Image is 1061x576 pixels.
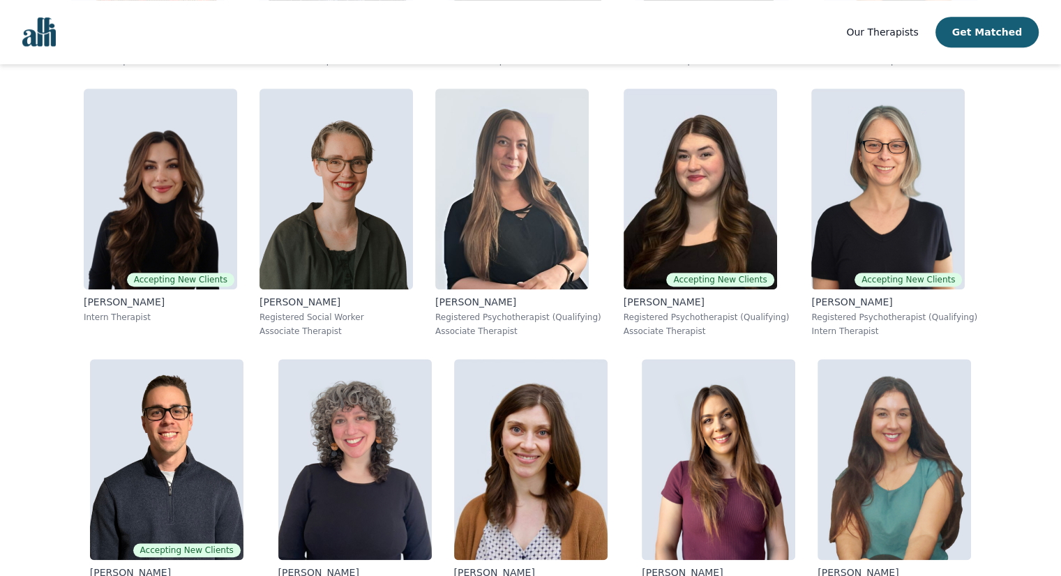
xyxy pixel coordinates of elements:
[846,26,918,38] span: Our Therapists
[855,273,962,287] span: Accepting New Clients
[278,359,432,560] img: Jordan_Nardone
[624,312,790,323] p: Registered Psychotherapist (Qualifying)
[22,17,56,47] img: alli logo
[811,295,977,309] p: [PERSON_NAME]
[73,77,248,348] a: Saba_SalemiAccepting New Clients[PERSON_NAME]Intern Therapist
[84,312,237,323] p: Intern Therapist
[811,89,965,289] img: Meghan_Dudley
[259,295,413,309] p: [PERSON_NAME]
[259,312,413,323] p: Registered Social Worker
[935,17,1039,47] button: Get Matched
[435,89,589,289] img: Shannon_Vokes
[666,273,774,287] span: Accepting New Clients
[800,77,988,348] a: Meghan_DudleyAccepting New Clients[PERSON_NAME]Registered Psychotherapist (Qualifying)Intern Ther...
[811,326,977,337] p: Intern Therapist
[248,77,424,348] a: Claire_Cummings[PERSON_NAME]Registered Social WorkerAssociate Therapist
[454,359,608,560] img: Taylor_Watson
[424,77,612,348] a: Shannon_Vokes[PERSON_NAME]Registered Psychotherapist (Qualifying)Associate Therapist
[811,312,977,323] p: Registered Psychotherapist (Qualifying)
[259,326,413,337] p: Associate Therapist
[84,89,237,289] img: Saba_Salemi
[127,273,234,287] span: Accepting New Clients
[133,543,241,557] span: Accepting New Clients
[846,24,918,40] a: Our Therapists
[84,295,237,309] p: [PERSON_NAME]
[642,359,795,560] img: Natalie_Taylor
[90,359,243,560] img: Ethan_Braun
[624,295,790,309] p: [PERSON_NAME]
[818,359,971,560] img: Amrit_Bhangoo
[435,312,601,323] p: Registered Psychotherapist (Qualifying)
[435,295,601,309] p: [PERSON_NAME]
[435,326,601,337] p: Associate Therapist
[624,89,777,289] img: Olivia_Snow
[624,326,790,337] p: Associate Therapist
[612,77,801,348] a: Olivia_SnowAccepting New Clients[PERSON_NAME]Registered Psychotherapist (Qualifying)Associate The...
[259,89,413,289] img: Claire_Cummings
